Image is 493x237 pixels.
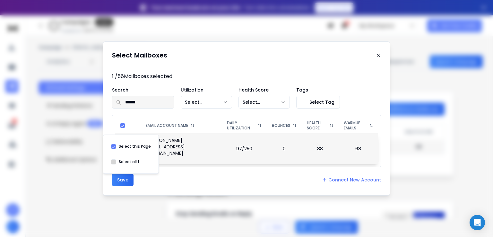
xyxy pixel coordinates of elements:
p: Tags [296,87,340,93]
button: Save [112,173,134,186]
a: Connect New Account [322,177,381,183]
p: DAILY UTILIZATION [227,120,255,131]
p: 0 [271,145,298,152]
td: 97/250 [222,133,267,164]
p: Utilization [181,87,232,93]
td: 88 [302,133,339,164]
button: Select... [238,96,290,109]
label: Select this Page [119,144,151,149]
p: Health Score [238,87,290,93]
p: BOUNCES [272,123,290,128]
p: 1 / 56 Mailboxes selected [112,73,381,80]
label: Select all 1 [119,159,139,164]
p: Search [112,87,174,93]
td: 68 [339,133,378,164]
p: [PERSON_NAME][EMAIL_ADDRESS][DOMAIN_NAME] [147,137,218,156]
div: Open Intercom Messenger [470,215,485,230]
div: EMAIL ACCOUNT NAME [146,123,217,128]
h1: Select Mailboxes [112,51,167,60]
button: Select Tag [296,96,340,109]
p: HEALTH SCORE [307,120,327,131]
button: Select... [181,96,232,109]
p: WARMUP EMAILS [344,120,367,131]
